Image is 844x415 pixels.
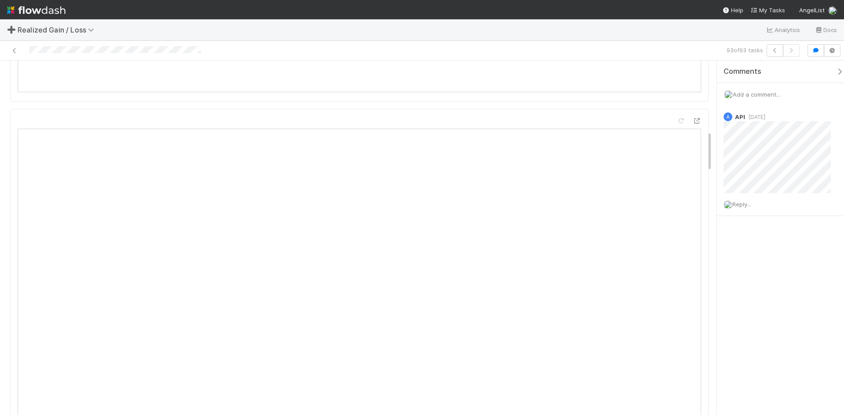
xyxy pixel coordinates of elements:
a: Docs [815,25,837,35]
a: My Tasks [750,6,785,14]
a: Analytics [766,25,800,35]
span: 93 of 93 tasks [727,46,763,54]
img: avatar_1c2f0edd-858e-4812-ac14-2a8986687c67.png [724,90,733,99]
div: Help [722,6,743,14]
img: avatar_1c2f0edd-858e-4812-ac14-2a8986687c67.png [828,6,837,15]
span: My Tasks [750,7,785,14]
span: AngelList [799,7,825,14]
img: logo-inverted-e16ddd16eac7371096b0.svg [7,3,65,18]
img: avatar_1c2f0edd-858e-4812-ac14-2a8986687c67.png [724,200,732,209]
span: Add a comment... [733,91,780,98]
span: A [727,115,730,119]
span: [DATE] [745,114,765,120]
span: ➕ [7,26,16,33]
div: API [724,112,732,121]
span: API [735,113,745,120]
span: Reply... [732,201,751,208]
span: Comments [724,67,761,76]
span: Realized Gain / Loss [18,25,98,34]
